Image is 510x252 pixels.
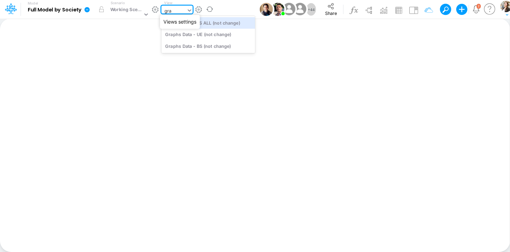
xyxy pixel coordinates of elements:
label: View [164,0,172,6]
b: Full Model by Society [28,7,82,13]
button: Share [319,1,343,18]
label: Scenario [111,0,125,6]
div: Views settings [160,15,200,29]
div: 2 unread items [478,5,479,8]
img: User Image Icon [260,3,273,16]
img: User Image Icon [292,1,308,17]
a: Notifications [472,5,480,13]
div: Graphs Data - FS ALL (not change) [161,17,255,28]
div: Graphs Data - BS (not change) [161,40,255,52]
label: Model [28,1,38,6]
span: + 44 [308,7,315,12]
img: User Image Icon [281,1,297,17]
span: Share [325,10,337,16]
div: Working Scenario [110,6,143,14]
div: Graphs Data - UE (not change) [161,29,255,40]
img: User Image Icon [271,3,284,16]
